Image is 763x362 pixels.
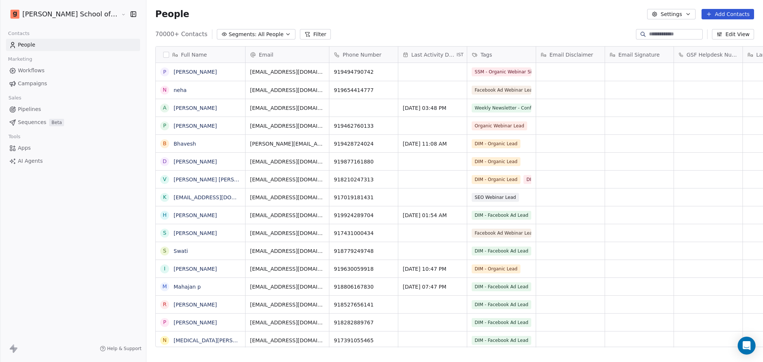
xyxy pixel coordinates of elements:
span: 919428724024 [334,140,393,147]
span: Email Disclaimer [550,51,593,58]
span: [DATE] 03:48 PM [403,104,462,112]
a: Help & Support [100,346,142,352]
span: IST [457,52,464,58]
span: Contacts [5,28,33,39]
span: [EMAIL_ADDRESS][DOMAIN_NAME] [250,122,324,130]
span: [EMAIL_ADDRESS][DOMAIN_NAME] [250,68,324,76]
div: B [163,140,167,147]
span: SSM - Organic Webinar Signup Time [472,67,531,76]
span: [EMAIL_ADDRESS][DOMAIN_NAME] [250,319,324,326]
span: Full Name [181,51,207,58]
span: [DATE] 10:47 PM [403,265,462,273]
span: [EMAIL_ADDRESS][DOMAIN_NAME] [250,86,324,94]
span: Help & Support [107,346,142,352]
div: M [162,283,167,290]
span: 917391055465 [334,337,393,344]
a: SequencesBeta [6,116,140,128]
div: n [163,86,167,94]
button: Add Contacts [702,9,754,19]
div: Phone Number [329,47,398,63]
a: Swati [174,248,188,254]
span: DIM - Organic Lead [472,139,520,148]
button: Edit View [712,29,754,39]
a: [PERSON_NAME] [174,105,217,111]
span: DIM - Organic Lead [472,175,520,184]
a: Mahajan p [174,284,201,290]
span: [PERSON_NAME] School of Finance LLP [22,9,119,19]
span: 917431000434 [334,229,393,237]
span: [DATE] 01:54 AM [403,212,462,219]
span: Workflows [18,67,45,74]
a: Apps [6,142,140,154]
span: [EMAIL_ADDRESS][DOMAIN_NAME] [250,301,324,308]
a: [PERSON_NAME] [174,320,217,326]
a: Campaigns [6,77,140,90]
span: Pipelines [18,105,41,113]
div: R [163,301,167,308]
a: [PERSON_NAME] [174,266,217,272]
a: [PERSON_NAME] [174,123,217,129]
span: [EMAIL_ADDRESS][DOMAIN_NAME] [250,158,324,165]
span: [EMAIL_ADDRESS][DOMAIN_NAME] [250,194,324,201]
span: Sales [5,92,25,104]
span: 919462760133 [334,122,393,130]
span: DIM - Lifetime recording [523,175,583,184]
span: [EMAIL_ADDRESS][DOMAIN_NAME] [250,104,324,112]
a: Bhavesh [174,141,196,147]
div: P [163,122,166,130]
div: Tags [467,47,536,63]
div: P [163,68,166,76]
span: DIM - Facebook Ad Lead [472,336,531,345]
a: neha [174,87,187,93]
span: 70000+ Contacts [155,30,208,39]
span: 918282889767 [334,319,393,326]
span: 917019181431 [334,194,393,201]
span: 918210247313 [334,176,393,183]
a: [PERSON_NAME] [174,212,217,218]
span: Weekly Newsletter - Confirmed [472,104,531,112]
span: DIM - Facebook Ad Lead [472,300,531,309]
div: I [164,265,165,273]
span: AI Agents [18,157,43,165]
div: D [162,158,167,165]
span: [DATE] 11:08 AM [403,140,462,147]
span: 919654414777 [334,86,393,94]
span: SEO Webinar Lead [472,193,519,202]
div: Email Disclaimer [536,47,605,63]
span: [EMAIL_ADDRESS][DOMAIN_NAME] [250,283,324,290]
a: Workflows [6,64,140,77]
button: Filter [300,29,331,39]
a: [PERSON_NAME] [PERSON_NAME] [174,177,262,182]
span: [DATE] 07:47 PM [403,283,462,290]
span: [PERSON_NAME][EMAIL_ADDRESS][PERSON_NAME][DOMAIN_NAME] [250,140,324,147]
a: [PERSON_NAME] [174,302,217,308]
a: Pipelines [6,103,140,115]
span: DIM - Facebook Ad Lead [472,282,531,291]
span: 919630059918 [334,265,393,273]
span: [EMAIL_ADDRESS][DOMAIN_NAME] [250,247,324,255]
div: Last Activity DateIST [398,47,467,63]
span: Campaigns [18,80,47,88]
span: Last Activity Date [411,51,455,58]
span: 918806167830 [334,283,393,290]
a: [PERSON_NAME] [174,159,217,165]
span: DIM - Facebook Ad Lead [472,247,531,255]
div: GSF Helpdesk Number [674,47,743,63]
span: All People [258,31,284,38]
span: People [155,9,189,20]
div: Email Signature [605,47,674,63]
span: 919924289704 [334,212,393,219]
div: grid [156,63,246,347]
button: Settings [647,9,695,19]
span: Phone Number [343,51,381,58]
span: 919494790742 [334,68,393,76]
span: DIM - Facebook Ad Lead [472,211,531,220]
div: A [163,104,167,112]
a: People [6,39,140,51]
div: Full Name [156,47,245,63]
a: [PERSON_NAME] [174,69,217,75]
span: GSF Helpdesk Number [687,51,738,58]
span: DIM - Organic Lead [472,157,520,166]
span: Segments: [229,31,257,38]
div: Email [246,47,329,63]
